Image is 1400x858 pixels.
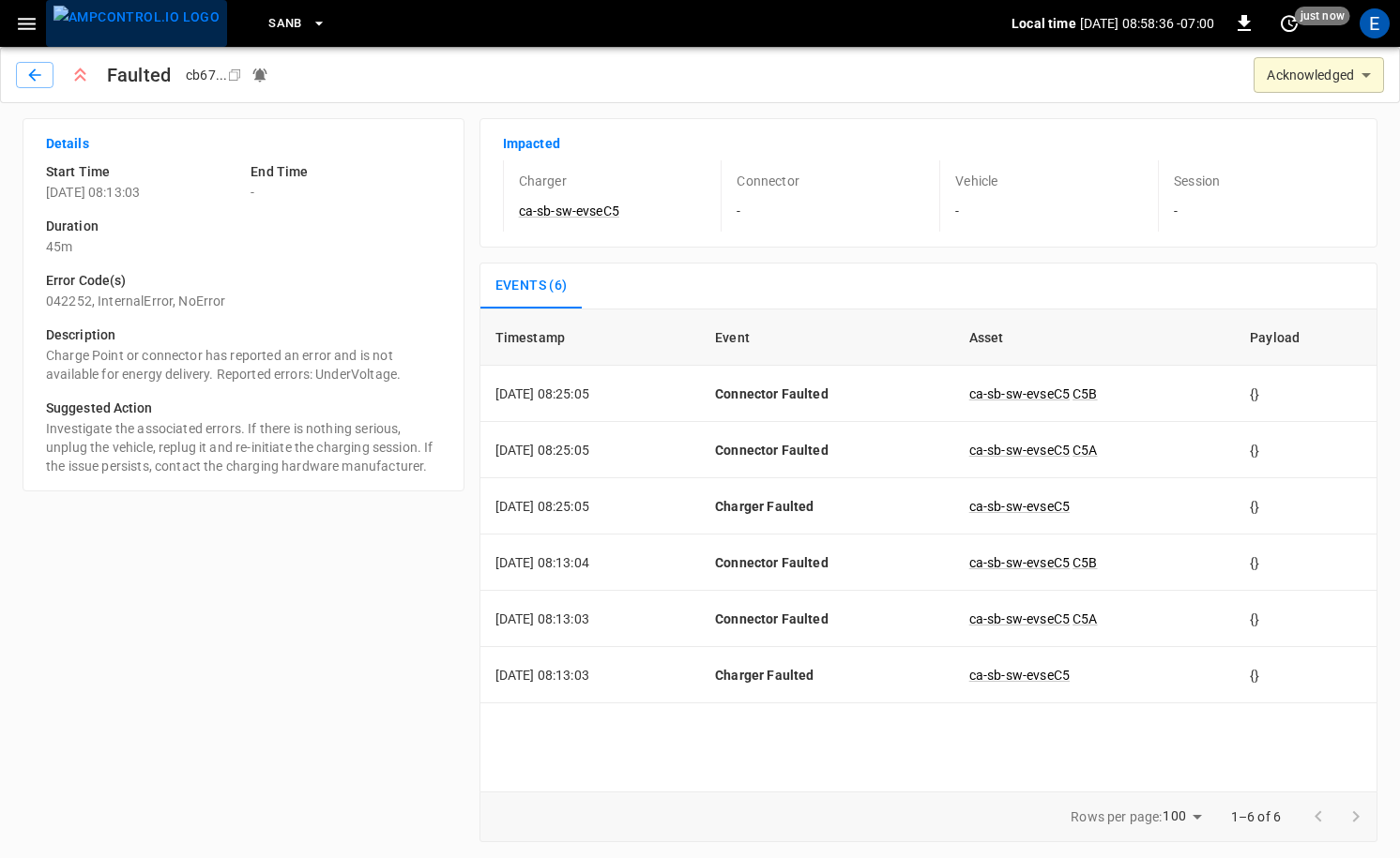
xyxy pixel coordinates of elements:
[1295,7,1350,25] span: just now
[715,441,939,459] p: Connector Faulted
[46,419,441,475] p: Investigate the associated errors. If there is nothing serious, unplug the vehicle, replug it and...
[969,386,1070,401] a: ca-sb-sw-evseC5
[480,309,1377,703] table: sessions table
[1158,160,1354,232] div: -
[480,534,701,591] td: [DATE] 08:13:04
[503,134,1354,153] p: Impacted
[715,610,939,628] p: Connector Faulted
[969,555,1070,570] a: ca-sb-sw-evseC5
[1073,555,1097,570] a: C5B
[969,611,1070,626] a: ca-sb-sw-evseC5
[479,309,1377,791] div: sessions table
[480,366,701,422] td: [DATE] 08:25:05
[715,553,939,572] p: Connector Faulted
[480,647,701,703] td: [DATE] 08:13:03
[1235,534,1377,591] td: {}
[1071,807,1162,826] p: Rows per page:
[251,67,268,83] div: Notifications sent
[1012,14,1076,33] p: Local time
[46,237,441,256] p: 45m
[251,162,440,183] h6: End Time
[969,668,1070,683] a: ca-sb-sw-evseC5
[46,183,236,202] p: [DATE] 08:13:03
[1231,807,1281,826] p: 1–6 of 6
[955,172,997,190] p: Vehicle
[1080,14,1214,33] p: [DATE] 08:58:36 -07:00
[46,271,441,292] h6: Error Code(s)
[480,422,701,478] td: [DATE] 08:25:05
[1073,611,1097,626] a: C5A
[46,399,441,419] h6: Suggested Action
[1235,591,1377,647] td: {}
[46,162,236,183] h6: Start Time
[1274,8,1304,38] button: set refresh interval
[1174,172,1220,190] p: Session
[268,13,302,35] span: SanB
[1073,443,1097,458] a: C5A
[1360,8,1390,38] div: profile-icon
[1235,309,1377,366] th: Payload
[107,60,171,90] h1: Faulted
[1235,647,1377,703] td: {}
[715,384,939,403] p: Connector Faulted
[1235,366,1377,422] td: {}
[700,309,954,366] th: Event
[721,160,917,232] div: -
[954,309,1235,366] th: Asset
[737,172,799,190] p: Connector
[226,65,245,85] div: copy
[480,263,583,309] button: Events (6)
[519,203,619,218] a: ca-sb-sw-evseC5
[1163,803,1208,830] div: 100
[969,443,1070,458] a: ca-sb-sw-evseC5
[46,325,441,346] h6: Description
[46,346,441,384] p: Charge Point or connector has reported an error and is not available for energy delivery. Reporte...
[46,217,441,237] h6: Duration
[969,499,1070,514] a: ca-sb-sw-evseC5
[1254,57,1384,93] div: Acknowledged
[1235,422,1377,478] td: {}
[939,160,1135,232] div: -
[480,591,701,647] td: [DATE] 08:13:03
[715,666,939,685] p: Charger Faulted
[261,6,334,42] button: SanB
[1073,386,1097,401] a: C5B
[186,66,227,84] div: cb67 ...
[480,309,701,366] th: Timestamp
[519,172,567,190] p: Charger
[53,6,220,29] img: ampcontrol.io logo
[715,497,939,516] p: Charger Faulted
[480,478,701,534] td: [DATE] 08:25:05
[1235,478,1377,534] td: {}
[251,183,440,202] p: -
[46,292,441,310] p: 042252, InternalError, NoError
